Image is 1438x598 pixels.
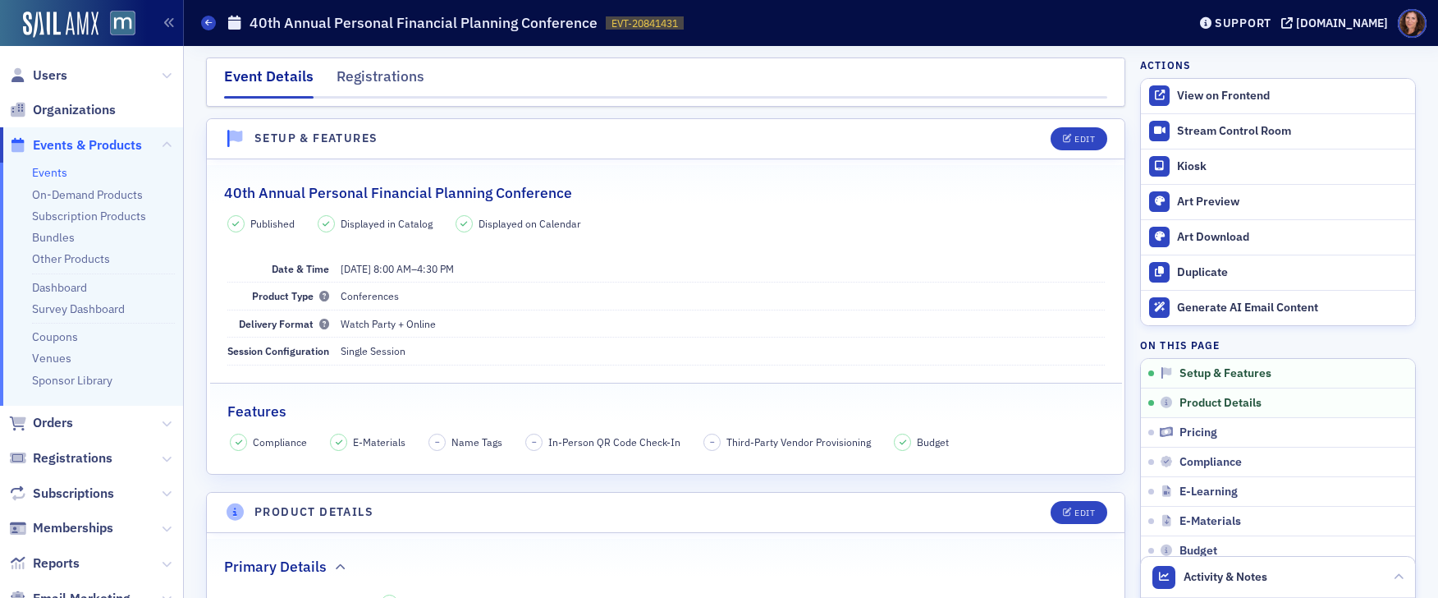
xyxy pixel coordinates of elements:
[32,165,67,180] a: Events
[1281,17,1394,29] button: [DOMAIN_NAME]
[1141,255,1415,290] button: Duplicate
[250,216,295,231] span: Published
[9,136,142,154] a: Events & Products
[479,216,581,231] span: Displayed on Calendar
[1179,514,1241,529] span: E-Materials
[417,262,454,275] time: 4:30 PM
[611,16,678,30] span: EVT-20841431
[33,101,116,119] span: Organizations
[710,436,715,448] span: –
[9,449,112,467] a: Registrations
[9,554,80,573] a: Reports
[1179,396,1262,411] span: Product Details
[1184,568,1267,586] span: Activity & Notes
[1051,501,1107,524] button: Edit
[32,329,78,344] a: Coupons
[337,66,424,96] div: Registrations
[341,344,405,357] span: Single Session
[373,262,411,275] time: 8:00 AM
[33,554,80,573] span: Reports
[9,67,67,85] a: Users
[1179,485,1238,499] span: E-Learning
[9,519,113,537] a: Memberships
[1296,16,1388,30] div: [DOMAIN_NAME]
[9,485,114,503] a: Subscriptions
[33,67,67,85] span: Users
[341,262,371,275] span: [DATE]
[1177,301,1407,315] div: Generate AI Email Content
[32,251,110,266] a: Other Products
[1074,508,1095,517] div: Edit
[9,101,116,119] a: Organizations
[239,317,329,330] span: Delivery Format
[341,262,454,275] span: –
[254,504,373,521] h4: Product Details
[1177,265,1407,280] div: Duplicate
[32,280,87,295] a: Dashboard
[9,414,73,432] a: Orders
[32,351,71,366] a: Venues
[1141,184,1415,219] a: Art Preview
[1074,135,1095,144] div: Edit
[1051,127,1107,150] button: Edit
[1177,89,1407,103] div: View on Frontend
[227,344,329,357] span: Session Configuration
[1179,544,1217,559] span: Budget
[23,11,98,38] img: SailAMX
[1398,9,1427,38] span: Profile
[254,130,378,147] h4: Setup & Features
[1140,57,1191,72] h4: Actions
[250,13,598,33] h1: 40th Annual Personal Financial Planning Conference
[1215,16,1271,30] div: Support
[33,414,73,432] span: Orders
[1141,149,1415,184] a: Kiosk
[532,436,537,448] span: –
[272,262,329,275] span: Date & Time
[1177,159,1407,174] div: Kiosk
[32,187,143,202] a: On-Demand Products
[224,66,314,99] div: Event Details
[227,401,286,422] h2: Features
[32,209,146,223] a: Subscription Products
[224,556,327,577] h2: Primary Details
[1140,338,1416,352] h4: On this page
[224,182,572,204] h2: 40th Annual Personal Financial Planning Conference
[451,435,502,449] span: Name Tags
[253,435,307,449] span: Compliance
[32,301,125,316] a: Survey Dashboard
[1179,425,1217,440] span: Pricing
[726,435,871,449] span: Third-Party Vendor Provisioning
[1179,366,1271,381] span: Setup & Features
[341,289,399,302] span: Conferences
[32,230,75,245] a: Bundles
[33,136,142,154] span: Events & Products
[1141,79,1415,113] a: View on Frontend
[98,11,135,39] a: View Homepage
[1177,124,1407,139] div: Stream Control Room
[435,436,440,448] span: –
[548,435,680,449] span: In-Person QR Code Check-In
[917,435,949,449] span: Budget
[353,435,405,449] span: E-Materials
[110,11,135,36] img: SailAMX
[33,519,113,537] span: Memberships
[1177,230,1407,245] div: Art Download
[1141,219,1415,255] a: Art Download
[33,449,112,467] span: Registrations
[1177,195,1407,209] div: Art Preview
[341,216,433,231] span: Displayed in Catalog
[341,317,436,330] span: Watch Party + Online
[1141,290,1415,325] button: Generate AI Email Content
[1141,114,1415,149] a: Stream Control Room
[32,373,112,388] a: Sponsor Library
[252,289,329,302] span: Product Type
[1179,455,1242,470] span: Compliance
[33,485,114,503] span: Subscriptions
